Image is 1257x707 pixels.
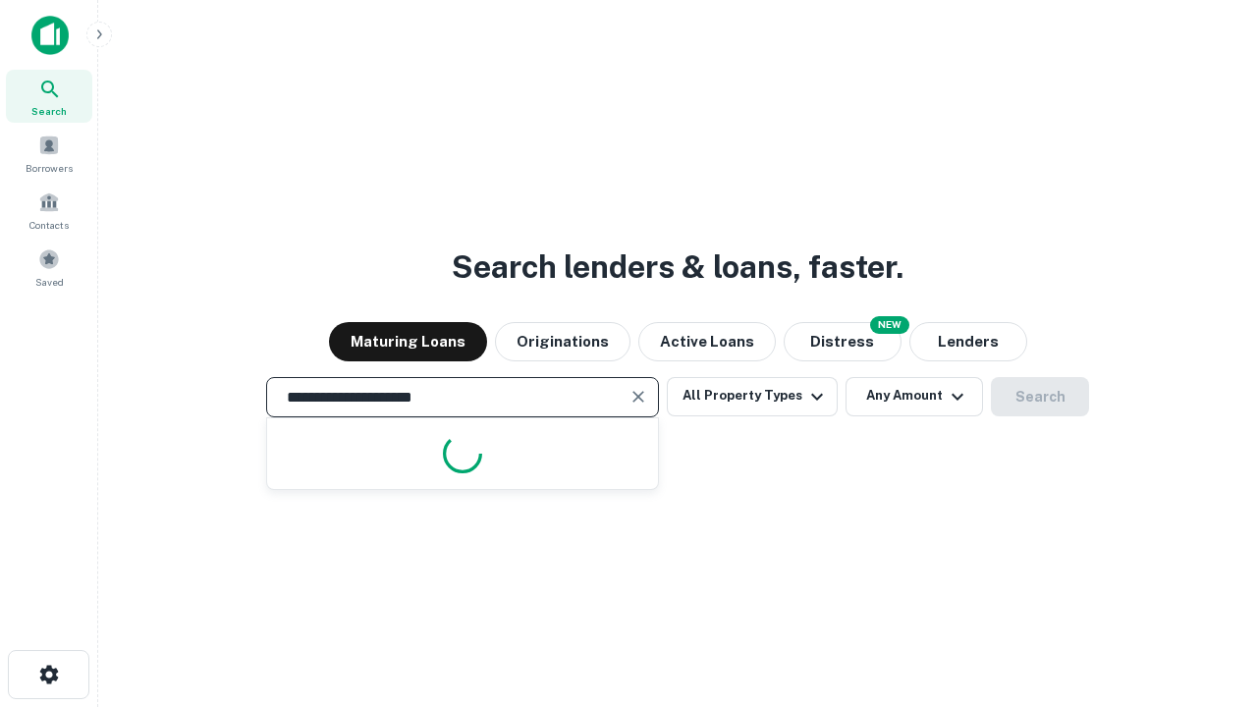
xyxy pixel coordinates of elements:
a: Search [6,70,92,123]
span: Saved [35,274,64,290]
iframe: Chat Widget [1159,550,1257,644]
button: Maturing Loans [329,322,487,361]
a: Saved [6,241,92,294]
span: Search [31,103,67,119]
a: Contacts [6,184,92,237]
button: Originations [495,322,630,361]
button: Lenders [909,322,1027,361]
button: Any Amount [846,377,983,416]
div: NEW [870,316,909,334]
img: capitalize-icon.png [31,16,69,55]
a: Borrowers [6,127,92,180]
span: Borrowers [26,160,73,176]
h3: Search lenders & loans, faster. [452,244,903,291]
button: Search distressed loans with lien and other non-mortgage details. [784,322,902,361]
span: Contacts [29,217,69,233]
button: Clear [625,383,652,410]
button: Active Loans [638,322,776,361]
button: All Property Types [667,377,838,416]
